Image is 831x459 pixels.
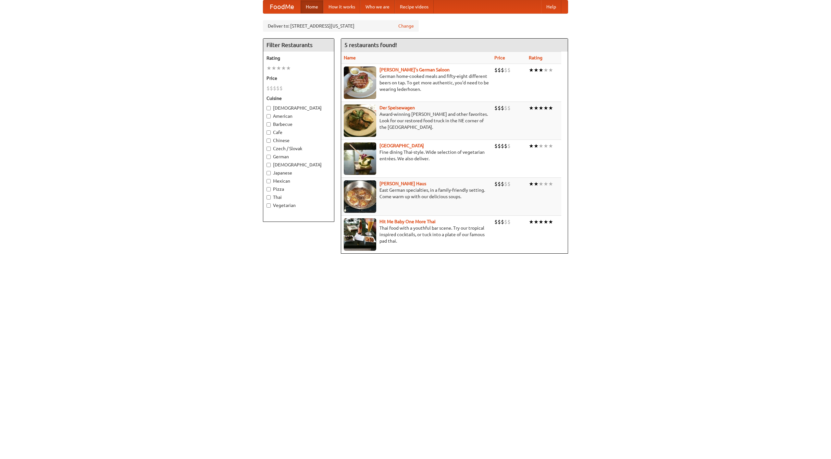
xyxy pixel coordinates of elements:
li: $ [494,142,498,150]
li: ★ [534,218,539,225]
input: German [267,155,271,159]
li: $ [504,104,507,112]
a: How it works [323,0,360,13]
label: Mexican [267,178,331,184]
input: Chinese [267,139,271,143]
label: American [267,113,331,119]
h5: Price [267,75,331,81]
label: Japanese [267,170,331,176]
li: $ [504,142,507,150]
ng-pluralize: 5 restaurants found! [344,42,397,48]
p: East German specialties, in a family-friendly setting. Come warm up with our delicious soups. [344,187,489,200]
div: Deliver to: [STREET_ADDRESS][US_STATE] [263,20,419,32]
p: Award-winning [PERSON_NAME] and other favorites. Look for our restored food truck in the NE corne... [344,111,489,130]
a: Der Speisewagen [379,105,415,110]
input: [DEMOGRAPHIC_DATA] [267,163,271,167]
li: $ [494,218,498,225]
img: esthers.jpg [344,66,376,99]
li: $ [504,66,507,74]
li: ★ [529,142,534,150]
li: $ [501,142,504,150]
li: $ [498,66,501,74]
input: American [267,114,271,118]
li: ★ [271,65,276,72]
li: $ [507,218,511,225]
b: [PERSON_NAME]'s German Saloon [379,67,450,72]
li: $ [504,218,507,225]
li: ★ [529,218,534,225]
a: FoodMe [263,0,301,13]
label: Vegetarian [267,202,331,209]
input: Japanese [267,171,271,175]
a: Price [494,55,505,60]
label: German [267,153,331,160]
li: $ [507,104,511,112]
h5: Cuisine [267,95,331,102]
h5: Rating [267,55,331,61]
li: $ [498,104,501,112]
input: Czech / Slovak [267,147,271,151]
li: $ [273,85,276,92]
li: $ [507,142,511,150]
label: Czech / Slovak [267,145,331,152]
li: ★ [543,104,548,112]
li: $ [267,85,270,92]
li: ★ [534,66,539,74]
li: $ [501,180,504,187]
img: speisewagen.jpg [344,104,376,137]
label: Barbecue [267,121,331,127]
li: $ [507,66,511,74]
li: $ [507,180,511,187]
li: ★ [548,180,553,187]
li: ★ [534,104,539,112]
li: $ [504,180,507,187]
input: Thai [267,195,271,199]
label: Thai [267,194,331,200]
a: Hit Me Baby One More Thai [379,219,436,224]
li: ★ [534,142,539,150]
a: Name [344,55,356,60]
li: ★ [281,65,286,72]
li: ★ [543,142,548,150]
img: kohlhaus.jpg [344,180,376,213]
input: Pizza [267,187,271,191]
li: ★ [548,66,553,74]
a: Rating [529,55,542,60]
li: ★ [534,180,539,187]
li: $ [276,85,279,92]
li: $ [501,66,504,74]
li: ★ [529,180,534,187]
a: Change [398,23,414,29]
label: Pizza [267,186,331,192]
label: [DEMOGRAPHIC_DATA] [267,162,331,168]
input: Cafe [267,130,271,135]
label: Cafe [267,129,331,136]
li: ★ [539,66,543,74]
li: ★ [276,65,281,72]
li: $ [494,66,498,74]
p: Fine dining Thai-style. Wide selection of vegetarian entrées. We also deliver. [344,149,489,162]
li: $ [501,218,504,225]
img: satay.jpg [344,142,376,175]
li: ★ [529,104,534,112]
li: ★ [543,66,548,74]
li: ★ [539,142,543,150]
li: $ [494,180,498,187]
label: Chinese [267,137,331,144]
a: Home [301,0,323,13]
li: $ [279,85,283,92]
li: $ [498,142,501,150]
li: ★ [529,66,534,74]
p: Thai food with a youthful bar scene. Try our tropical inspired cocktails, or tuck into a plate of... [344,225,489,244]
a: [GEOGRAPHIC_DATA] [379,143,424,148]
input: Barbecue [267,122,271,127]
img: babythai.jpg [344,218,376,251]
p: German home-cooked meals and fifty-eight different beers on tap. To get more authentic, you'd nee... [344,73,489,92]
li: ★ [548,218,553,225]
li: ★ [539,180,543,187]
li: ★ [539,104,543,112]
a: [PERSON_NAME] Haus [379,181,426,186]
